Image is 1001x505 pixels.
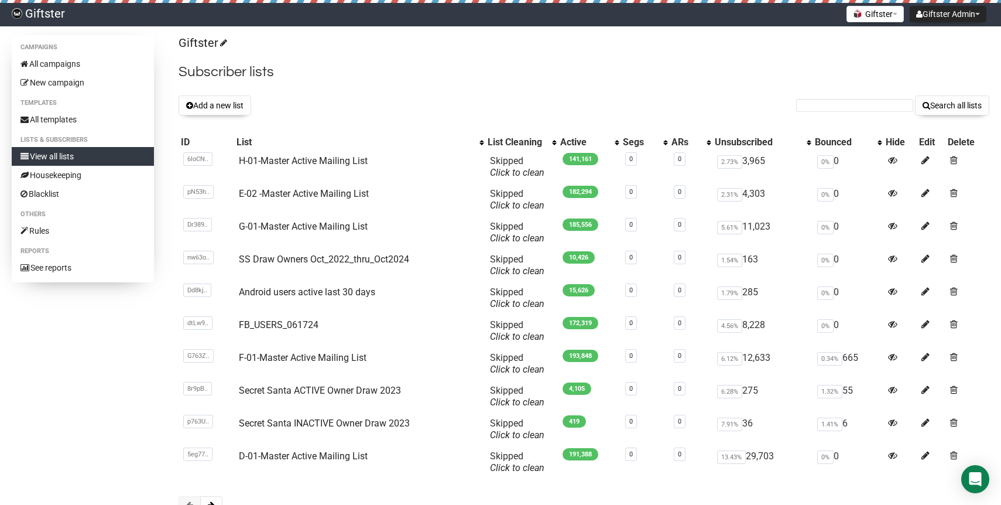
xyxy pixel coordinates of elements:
[12,244,154,258] li: Reports
[945,134,989,151] th: Delete: No sort applied, sorting is disabled
[712,134,813,151] th: Unsubscribed: No sort applied, activate to apply an ascending sort
[490,188,544,211] span: Skipped
[817,155,834,169] span: 0%
[678,352,681,360] a: 0
[490,286,544,309] span: Skipped
[183,152,212,166] span: 6loCN..
[629,286,633,294] a: 0
[712,282,813,315] td: 285
[490,385,544,408] span: Skipped
[817,418,842,431] span: 1.41%
[678,254,681,261] a: 0
[717,188,742,202] span: 2.31%
[910,6,986,22] button: Giftster Admin
[490,397,544,408] a: Click to clean
[817,188,834,202] span: 0%
[853,9,862,18] img: 1.png
[12,96,154,110] li: Templates
[563,448,598,460] span: 191,388
[490,298,544,309] a: Click to clean
[490,331,544,342] a: Click to clean
[883,134,917,151] th: Hide: No sort applied, sorting is disabled
[490,418,544,441] span: Skipped
[490,233,544,244] a: Click to clean
[490,254,544,277] span: Skipped
[712,413,813,446] td: 36
[558,134,621,151] th: Active: No sort applied, activate to apply an ascending sort
[817,352,842,366] span: 0.34%
[183,218,212,231] span: Dr389..
[239,451,368,462] a: D-01-Master Active Mailing List
[712,446,813,479] td: 29,703
[12,258,154,277] a: See reports
[813,380,883,413] td: 55
[678,286,681,294] a: 0
[712,315,813,347] td: 8,228
[183,448,212,461] span: 5eg77..
[717,319,742,333] span: 4.56%
[563,219,598,231] span: 185,556
[490,352,544,375] span: Skipped
[813,315,883,347] td: 0
[712,347,813,380] td: 12,633
[12,166,154,185] a: Housekeeping
[179,95,251,115] button: Add a new list
[12,8,22,19] img: e72572de92c0695bfc811ae3db612f34
[183,251,214,264] span: nw63o..
[629,385,633,393] a: 0
[717,352,742,366] span: 6.12%
[846,6,904,22] button: Giftster
[12,221,154,240] a: Rules
[817,385,842,398] span: 1.32%
[817,319,834,333] span: 0%
[678,155,681,163] a: 0
[183,382,212,395] span: 8r9pB..
[12,207,154,221] li: Others
[560,137,609,148] div: Active
[813,183,883,216] td: 0
[717,254,742,267] span: 1.54%
[563,251,595,264] span: 10,426
[563,350,598,362] span: 193,848
[490,364,544,375] a: Click to clean
[813,216,883,249] td: 0
[563,415,586,428] span: 419
[563,317,598,329] span: 172,319
[239,385,401,396] a: Secret Santa ACTIVE Owner Draw 2023
[239,188,369,199] a: E-02 -Master Active Mailing List
[817,254,834,267] span: 0%
[717,385,742,398] span: 6.28%
[671,137,701,148] div: ARs
[490,429,544,441] a: Click to clean
[886,137,914,148] div: Hide
[919,137,943,148] div: Edit
[817,286,834,300] span: 0%
[563,186,598,198] span: 182,294
[961,465,989,493] div: Open Intercom Messenger
[712,151,813,183] td: 3,965
[712,216,813,249] td: 11,023
[621,134,669,151] th: Segs: No sort applied, activate to apply an ascending sort
[817,451,834,464] span: 0%
[717,155,742,169] span: 2.73%
[813,249,883,282] td: 0
[678,418,681,425] a: 0
[717,286,742,300] span: 1.79%
[815,137,872,148] div: Bounced
[12,110,154,129] a: All templates
[915,95,989,115] button: Search all lists
[183,316,212,330] span: dtLw9..
[678,221,681,228] a: 0
[490,167,544,178] a: Click to clean
[179,134,234,151] th: ID: No sort applied, sorting is disabled
[629,418,633,425] a: 0
[12,147,154,166] a: View all lists
[817,221,834,234] span: 0%
[813,413,883,446] td: 6
[678,451,681,458] a: 0
[629,254,633,261] a: 0
[948,137,987,148] div: Delete
[490,451,544,473] span: Skipped
[813,134,883,151] th: Bounced: No sort applied, activate to apply an ascending sort
[12,133,154,147] li: Lists & subscribers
